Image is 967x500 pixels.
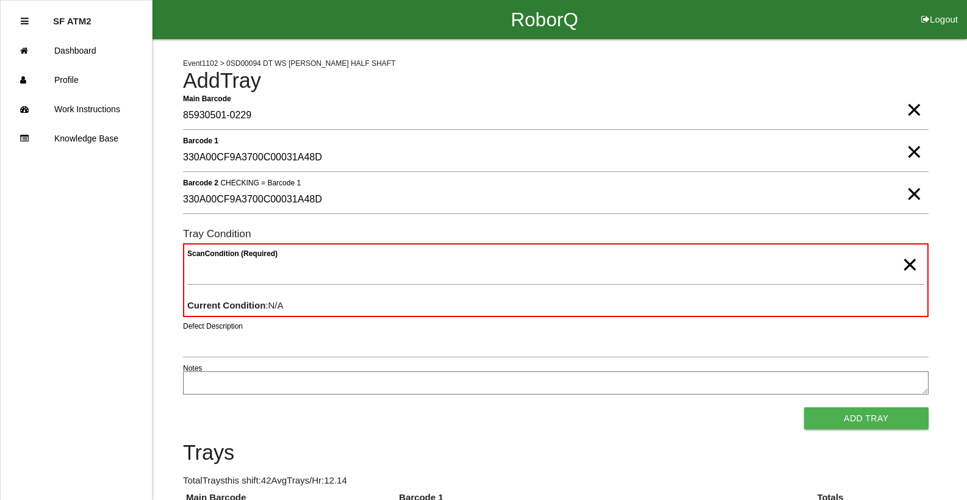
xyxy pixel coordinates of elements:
[183,474,929,488] p: Total Trays this shift: 42 Avg Trays /Hr: 12.14
[183,102,929,130] input: Required
[183,441,929,465] h4: Trays
[1,36,152,65] a: Dashboard
[902,240,918,265] span: Clear Input
[187,300,265,310] b: Current Condition
[183,70,929,93] h4: Add Tray
[183,178,218,187] b: Barcode 2
[183,136,218,145] b: Barcode 1
[906,85,922,110] span: Clear Input
[21,7,29,36] div: Close
[906,170,922,194] span: Clear Input
[220,178,301,187] span: CHECKING = Barcode 1
[1,95,152,124] a: Work Instructions
[804,407,929,429] button: Add Tray
[183,59,395,68] span: Event 1102 > 0SD00094 DT WS [PERSON_NAME] HALF SHAFT
[906,127,922,152] span: Clear Input
[1,124,152,153] a: Knowledge Base
[183,228,929,240] h6: Tray Condition
[183,321,243,332] label: Defect Description
[187,300,284,310] span: : N/A
[183,94,231,102] b: Main Barcode
[53,7,92,26] p: SF ATM2
[1,65,152,95] a: Profile
[187,249,278,258] b: Scan Condition (Required)
[183,363,202,374] label: Notes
